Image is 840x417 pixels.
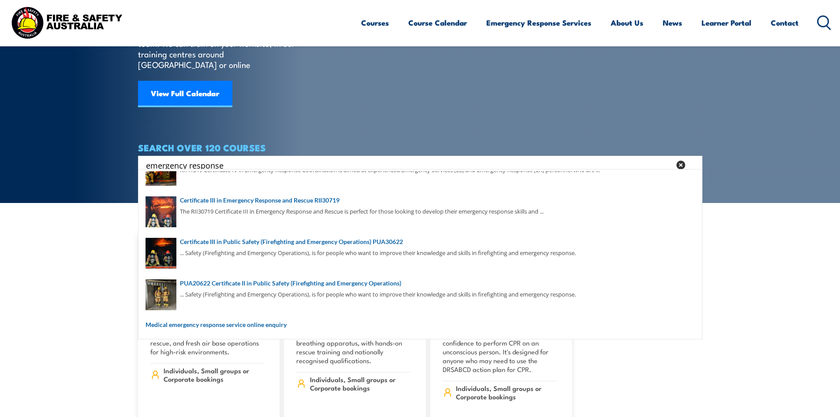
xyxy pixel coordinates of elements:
form: Search form [148,159,672,171]
span: Individuals, Small groups or Corporate bookings [310,375,411,392]
a: Emergency Response Services [486,11,591,34]
a: Courses [361,11,389,34]
span: Individuals, Small groups or Corporate bookings [456,384,557,401]
a: PUA20622 Certificate II in Public Safety (Firefighting and Emergency Operations) [146,278,695,288]
button: Search magnifier button [687,159,699,171]
input: Search input [146,158,671,172]
p: Find a course thats right for you and your team. We can train on your worksite, in our training c... [138,27,299,70]
a: Medical emergency response service online enquiry [146,320,695,330]
a: News [663,11,682,34]
span: Individuals, Small groups or Corporate bookings [164,366,265,383]
a: Course Calendar [408,11,467,34]
a: View Full Calendar [138,81,232,107]
a: Certificate III in Emergency Response and Rescue RII30719 [146,195,695,205]
p: Learn to operate safely in hazardous underground environments using BG4 breathing apparatus, with... [296,321,411,365]
p: This course includes a pre-course learning component and gives you the confidence to perform CPR ... [443,321,557,374]
a: Contact [771,11,799,34]
a: About Us [611,11,643,34]
a: Certificate III in Public Safety (Firefighting and Emergency Operations) PUA30622 [146,237,695,247]
h4: SEARCH OVER 120 COURSES [138,143,702,152]
a: Learner Portal [702,11,751,34]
